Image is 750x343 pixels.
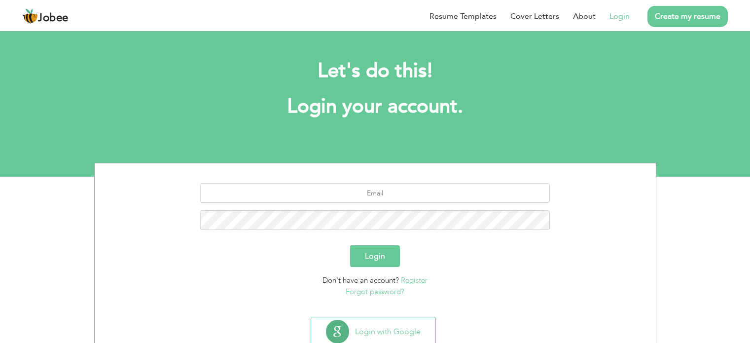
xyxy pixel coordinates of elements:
[38,13,69,24] span: Jobee
[573,10,596,22] a: About
[22,8,38,24] img: jobee.io
[109,58,642,84] h2: Let's do this!
[609,10,630,22] a: Login
[401,275,428,285] a: Register
[200,183,550,203] input: Email
[350,245,400,267] button: Login
[346,287,404,297] a: Forgot password?
[510,10,559,22] a: Cover Letters
[429,10,497,22] a: Resume Templates
[109,94,642,119] h1: Login your account.
[647,6,728,27] a: Create my resume
[322,275,399,285] span: Don't have an account?
[22,8,69,24] a: Jobee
